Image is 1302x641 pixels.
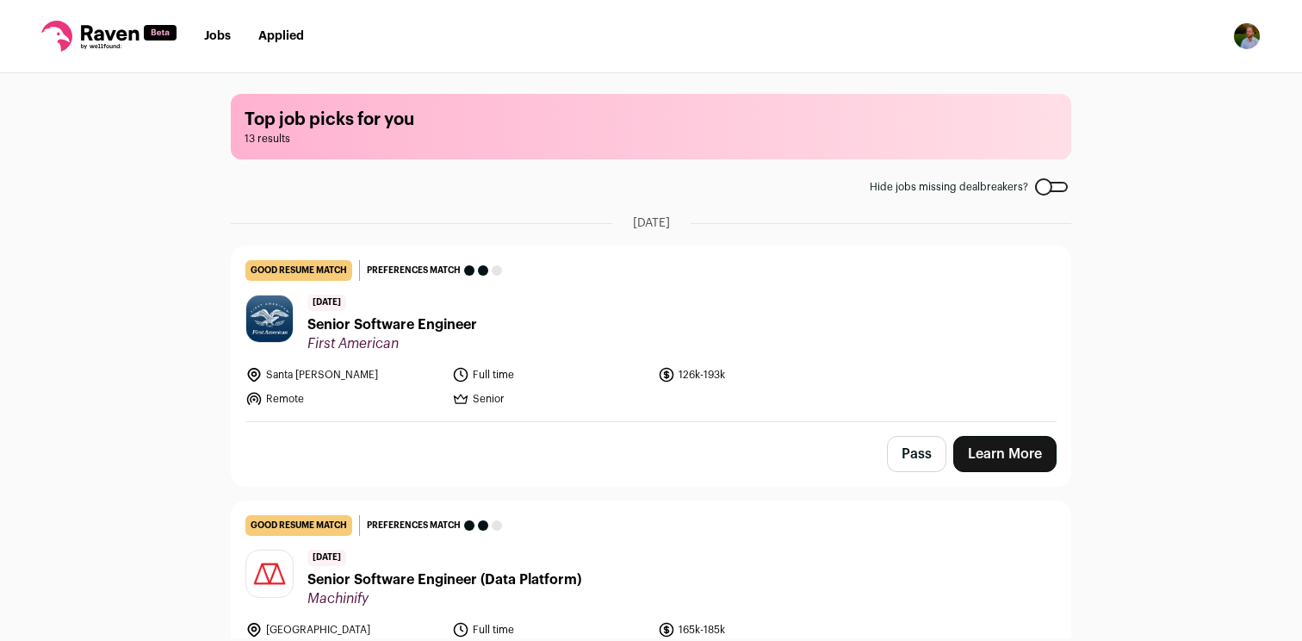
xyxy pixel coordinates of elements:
[246,296,293,342] img: b56f1deb54e306887b99393c57756c0c81d531589f71b4bce5ff9f636875bb4c
[307,335,477,352] span: First American
[367,517,461,534] span: Preferences match
[307,550,346,566] span: [DATE]
[245,366,442,383] li: Santa [PERSON_NAME]
[245,621,442,638] li: [GEOGRAPHIC_DATA]
[307,590,581,607] span: Machinify
[367,262,461,279] span: Preferences match
[1233,22,1261,50] button: Open dropdown
[452,366,648,383] li: Full time
[258,30,304,42] a: Applied
[245,132,1057,146] span: 13 results
[633,215,670,232] span: [DATE]
[658,621,854,638] li: 165k-185k
[232,246,1070,421] a: good resume match Preferences match [DATE] Senior Software Engineer First American Santa [PERSON_...
[204,30,231,42] a: Jobs
[887,436,946,472] button: Pass
[245,108,1057,132] h1: Top job picks for you
[245,390,442,408] li: Remote
[307,569,581,590] span: Senior Software Engineer (Data Platform)
[246,551,293,597] img: 670a2c6a294851755160f8cfea3f711d8efaa3a3a3c24c942515a8afe5ca99b9.png
[953,436,1057,472] a: Learn More
[870,180,1028,194] span: Hide jobs missing dealbreakers?
[452,621,648,638] li: Full time
[307,314,477,335] span: Senior Software Engineer
[307,295,346,311] span: [DATE]
[452,390,648,408] li: Senior
[1233,22,1261,50] img: 10536388-medium_jpg
[658,366,854,383] li: 126k-193k
[245,515,352,536] div: good resume match
[245,260,352,281] div: good resume match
